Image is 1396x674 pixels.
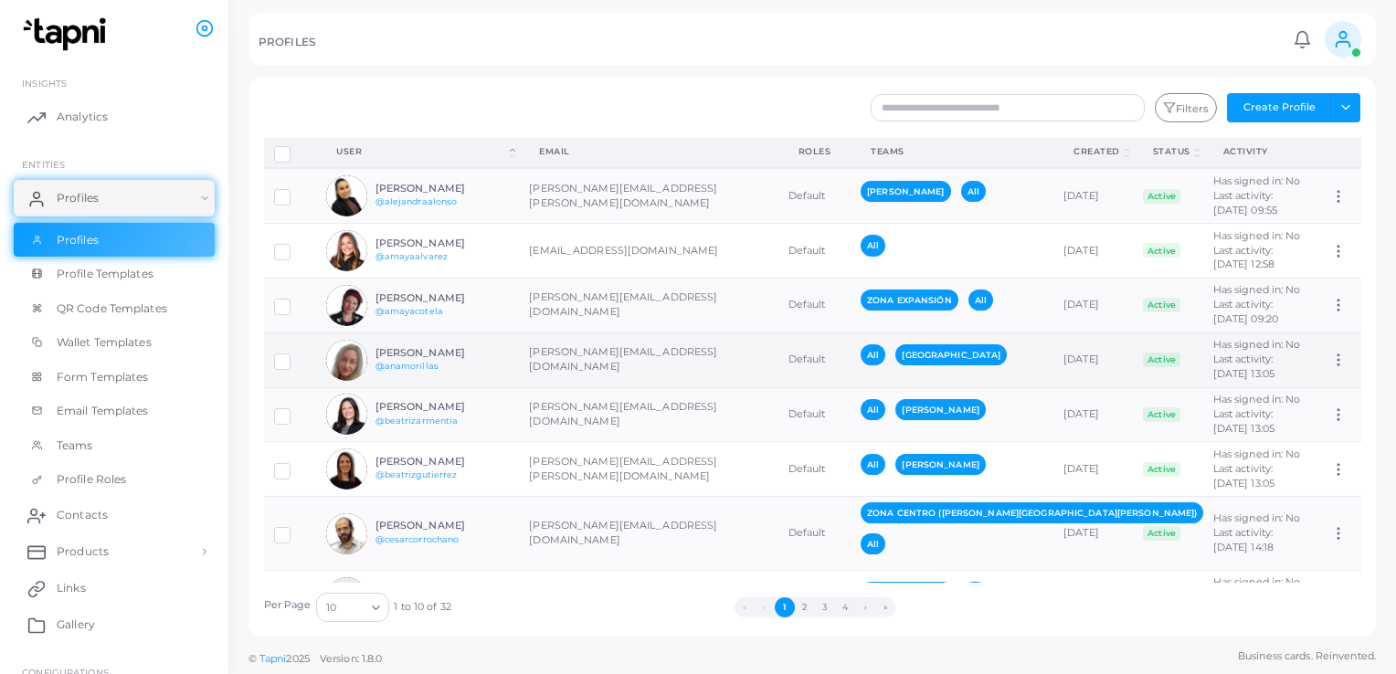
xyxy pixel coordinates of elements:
span: Wallet Templates [57,334,152,351]
span: Has signed in: No [1213,283,1301,296]
a: Profiles [14,180,215,216]
img: avatar [326,285,367,326]
td: [PERSON_NAME][EMAIL_ADDRESS][DOMAIN_NAME] [519,332,777,387]
span: Contacts [57,507,108,523]
img: logo [16,17,118,51]
a: Contacts [14,497,215,533]
a: Profile Roles [14,462,215,497]
span: [PERSON_NAME] [861,181,950,202]
span: Profiles [57,190,99,206]
img: avatar [326,340,367,381]
span: Active [1143,243,1181,258]
span: Has signed in: No [1213,338,1301,351]
span: Last activity: [DATE] 14:18 [1213,526,1274,553]
span: [PERSON_NAME] [895,454,985,475]
div: Email [539,145,757,158]
a: @amayacotela [375,306,443,316]
button: Go to next page [855,597,875,617]
h5: PROFILES [259,36,315,48]
span: Profile Templates [57,266,153,282]
div: User [336,145,506,158]
span: Profiles [57,232,99,248]
a: Form Templates [14,360,215,395]
a: Email Templates [14,394,215,428]
span: All [961,181,986,202]
span: Email Templates [57,403,149,419]
span: INSIGHTS [22,78,67,89]
span: All [861,454,885,475]
div: Search for option [316,593,389,622]
a: Wallet Templates [14,325,215,360]
td: [DATE] [1053,387,1133,442]
span: QR Code Templates [57,300,167,317]
h6: [PERSON_NAME] [375,347,510,359]
span: Business cards. Reinvented. [1238,648,1376,664]
span: Last activity: [DATE] 09:20 [1213,298,1278,325]
td: Default [778,387,851,442]
span: Teams [57,437,93,454]
td: [DATE] [1053,224,1133,279]
span: Links [57,580,86,596]
a: Links [14,570,215,606]
span: Profile Roles [57,471,126,488]
a: @alejandraalonso [375,196,458,206]
td: [DATE] [1053,442,1133,497]
img: avatar [326,577,367,618]
button: Create Profile [1227,93,1331,122]
a: Tapni [259,652,287,665]
img: avatar [326,448,367,490]
td: Default [778,332,851,387]
span: Active [1143,298,1181,312]
td: [EMAIL_ADDRESS][DOMAIN_NAME] [519,570,777,625]
span: All [968,290,993,311]
ul: Pagination [451,597,1179,617]
h6: [PERSON_NAME] [375,292,510,304]
span: Analytics [57,109,108,125]
h6: [PERSON_NAME] [375,456,510,468]
span: All [861,235,885,256]
td: [PERSON_NAME][EMAIL_ADDRESS][PERSON_NAME][DOMAIN_NAME] [519,442,777,497]
span: Gallery [57,616,95,633]
input: Search for option [338,597,365,617]
span: Active [1143,353,1181,367]
span: Active [1143,526,1181,541]
td: Default [778,570,851,625]
span: 10 [326,598,336,617]
h6: [PERSON_NAME] [375,183,510,195]
div: Status [1153,145,1190,158]
td: [PERSON_NAME][EMAIL_ADDRESS][DOMAIN_NAME] [519,387,777,442]
td: [DATE] [1053,497,1133,571]
span: Last activity: [DATE] 13:05 [1213,462,1274,490]
span: © [249,651,382,667]
span: Last activity: [DATE] 12:58 [1213,244,1274,271]
a: Teams [14,428,215,463]
img: avatar [326,230,367,271]
a: Profiles [14,223,215,258]
span: Has signed in: No [1213,448,1301,460]
span: All [861,533,885,554]
span: Active [1143,462,1181,477]
h6: [PERSON_NAME] [375,237,510,249]
td: [DATE] [1053,278,1133,332]
th: Action [1320,138,1360,168]
span: Last activity: [DATE] 09:55 [1213,189,1277,216]
a: @beatrizgutierrez [375,469,458,479]
img: avatar [326,175,367,216]
button: Go to last page [875,597,895,617]
td: [DATE] [1053,570,1133,625]
span: All [861,344,885,365]
a: Products [14,533,215,570]
h6: [PERSON_NAME] [375,401,510,413]
h6: [PERSON_NAME] [375,520,510,532]
td: Default [778,442,851,497]
span: 2025 [286,651,309,667]
span: Active [1143,407,1181,422]
span: Last activity: [DATE] 13:05 [1213,407,1274,435]
td: [EMAIL_ADDRESS][DOMAIN_NAME] [519,224,777,279]
span: ZONA EXPANSIÓN [861,290,958,311]
span: Has signed in: No [1213,511,1301,524]
span: ENTITIES [22,159,65,170]
button: Go to page 1 [775,597,795,617]
div: Roles [798,145,831,158]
